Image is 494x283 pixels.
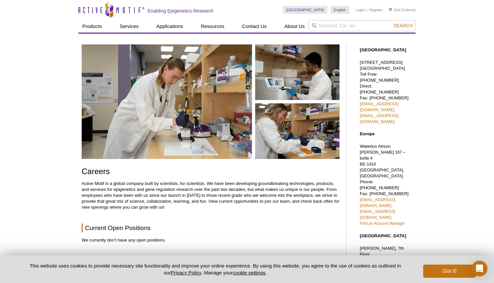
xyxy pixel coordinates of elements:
p: This website uses cookies to provide necessary site functionality and improve your online experie... [18,262,412,276]
img: Your Cart [389,8,392,11]
h2: Enabling Epigenetics Research [148,8,213,14]
a: Login [356,8,365,12]
li: | [366,6,367,14]
span: Search [394,23,413,28]
a: [EMAIL_ADDRESS][DOMAIN_NAME] [360,209,395,220]
a: [EMAIL_ADDRESS][DOMAIN_NAME] [360,101,398,112]
h1: Careers [82,167,340,177]
button: cookie settings [233,270,265,275]
a: Find an Account Manager [360,221,405,226]
a: [GEOGRAPHIC_DATA] [283,6,327,14]
a: About Us [281,20,309,33]
a: Resources [197,20,229,33]
a: Services [116,20,143,33]
a: Contact Us [238,20,270,33]
a: Register [369,8,382,12]
strong: [GEOGRAPHIC_DATA] [360,233,406,238]
button: Search [392,23,415,29]
button: Got it! [423,265,476,278]
a: Cart [389,8,400,12]
span: [PERSON_NAME] 167 – boîte 4 BE-1410 [GEOGRAPHIC_DATA], [GEOGRAPHIC_DATA] [360,150,405,178]
img: Careers at Active Motif [82,44,340,159]
a: Products [78,20,106,33]
div: Open Intercom Messenger [472,261,487,276]
a: [EMAIL_ADDRESS][DOMAIN_NAME] [360,113,398,124]
a: Privacy Policy [171,270,201,275]
strong: [GEOGRAPHIC_DATA] [360,47,406,52]
p: [STREET_ADDRESS] [GEOGRAPHIC_DATA] Toll Free: [PHONE_NUMBER] Direct: [PHONE_NUMBER] Fax: [PHONE_N... [360,60,412,125]
p: Waterloo Atrium Phone: [PHONE_NUMBER] Fax: [PHONE_NUMBER] [360,143,412,226]
a: Applications [152,20,187,33]
p: Active Motif is a global company built by scientists, for scientists. We have been developing gro... [82,181,340,210]
input: Keyword, Cat. No. [309,20,416,31]
a: [EMAIL_ADDRESS][DOMAIN_NAME] [360,197,395,208]
p: We currently don't have any open positions. [82,237,340,243]
a: English [331,6,349,14]
li: (0 items) [389,6,416,14]
strong: Europe [360,131,374,136]
h2: Current Open Positions [82,223,340,232]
